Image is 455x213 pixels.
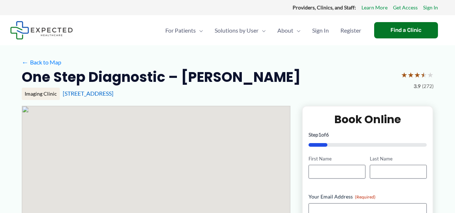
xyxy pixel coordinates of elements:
a: Sign In [423,3,438,12]
span: About [277,18,293,43]
a: AboutMenu Toggle [272,18,306,43]
span: Sign In [312,18,329,43]
img: Expected Healthcare Logo - side, dark font, small [10,21,73,39]
span: ★ [414,68,421,82]
span: Register [340,18,361,43]
span: 1 [318,131,321,138]
span: ← [22,59,29,66]
a: Solutions by UserMenu Toggle [209,18,272,43]
span: Menu Toggle [258,18,266,43]
a: Find a Clinic [374,22,438,38]
nav: Primary Site Navigation [160,18,367,43]
a: ←Back to Map [22,57,61,68]
p: Step of [309,132,427,137]
span: Menu Toggle [293,18,301,43]
span: 6 [326,131,329,138]
a: Get Access [393,3,418,12]
span: ★ [427,68,434,82]
a: Register [335,18,367,43]
div: Imaging Clinic [22,88,60,100]
span: For Patients [165,18,196,43]
span: ★ [401,68,408,82]
span: ★ [421,68,427,82]
span: ★ [408,68,414,82]
a: Learn More [361,3,388,12]
strong: Providers, Clinics, and Staff: [293,4,356,11]
a: For PatientsMenu Toggle [160,18,209,43]
h2: Book Online [309,112,427,126]
a: Sign In [306,18,335,43]
span: Menu Toggle [196,18,203,43]
a: [STREET_ADDRESS] [63,90,113,97]
span: (272) [422,82,434,91]
label: Last Name [370,155,427,162]
span: (Required) [355,194,376,200]
span: 3.9 [414,82,421,91]
span: Solutions by User [215,18,258,43]
h2: One Step Diagnostic – [PERSON_NAME] [22,68,301,86]
label: First Name [309,155,365,162]
label: Your Email Address [309,193,427,200]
